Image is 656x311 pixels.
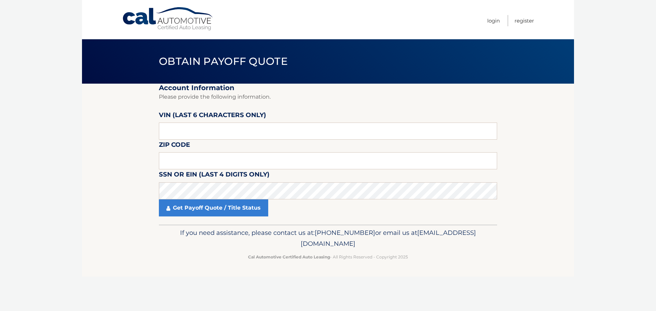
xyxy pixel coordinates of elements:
span: [PHONE_NUMBER] [315,229,375,237]
a: Login [487,15,500,26]
label: Zip Code [159,140,190,152]
p: Please provide the following information. [159,92,497,102]
a: Get Payoff Quote / Title Status [159,199,268,216]
strong: Cal Automotive Certified Auto Leasing [248,254,330,259]
span: Obtain Payoff Quote [159,55,288,68]
h2: Account Information [159,84,497,92]
p: If you need assistance, please contact us at: or email us at [163,227,493,249]
label: VIN (last 6 characters only) [159,110,266,123]
label: SSN or EIN (last 4 digits only) [159,169,270,182]
p: - All Rights Reserved - Copyright 2025 [163,253,493,260]
a: Cal Automotive [122,7,214,31]
a: Register [515,15,534,26]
